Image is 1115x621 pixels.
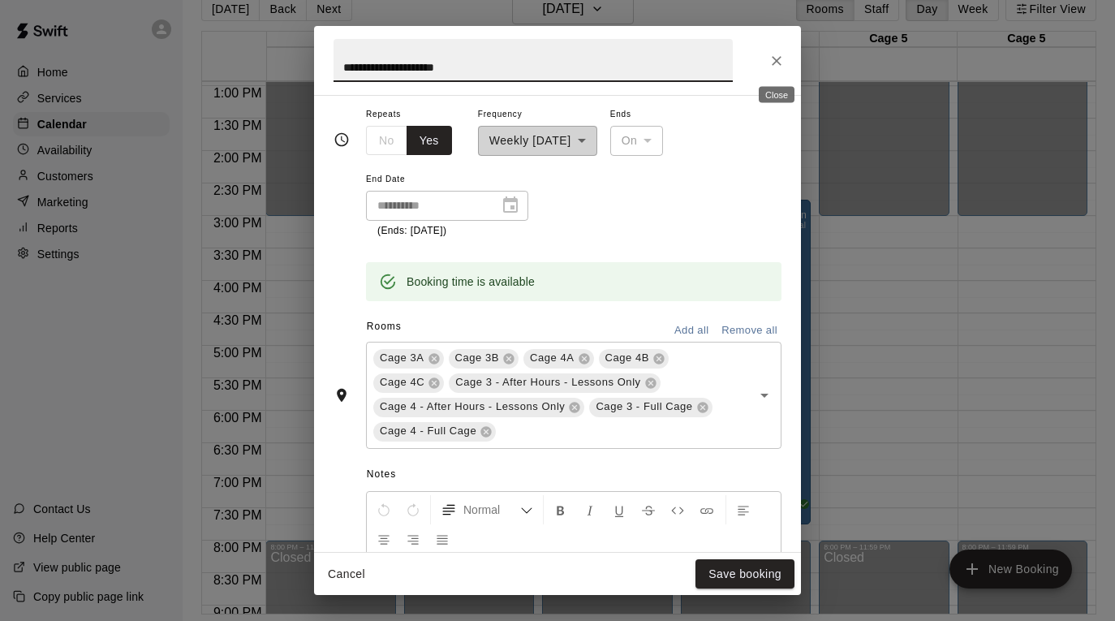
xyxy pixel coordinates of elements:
[373,422,496,442] div: Cage 4 - Full Cage
[449,349,519,369] div: Cage 3B
[664,495,691,524] button: Insert Code
[407,126,452,156] button: Yes
[523,350,581,366] span: Cage 4A
[665,318,717,343] button: Add all
[373,349,444,369] div: Cage 3A
[366,104,465,126] span: Repeats
[407,267,535,296] div: Booking time is available
[399,495,427,524] button: Redo
[695,559,794,589] button: Save booking
[373,399,571,415] span: Cage 4 - After Hours - Lessons Only
[334,132,350,148] svg: Timing
[367,321,402,332] span: Rooms
[373,423,483,439] span: Cage 4 - Full Cage
[434,495,540,524] button: Formatting Options
[599,349,669,369] div: Cage 4B
[599,350,657,366] span: Cage 4B
[373,374,431,390] span: Cage 4C
[759,87,794,103] div: Close
[610,104,664,126] span: Ends
[463,502,520,518] span: Normal
[449,373,660,393] div: Cage 3 - After Hours - Lessons Only
[605,495,633,524] button: Format Underline
[370,495,398,524] button: Undo
[367,462,781,488] span: Notes
[373,350,431,366] span: Cage 3A
[635,495,662,524] button: Format Strikethrough
[399,524,427,554] button: Right Align
[753,384,776,407] button: Open
[449,350,506,366] span: Cage 3B
[334,387,350,403] svg: Rooms
[478,104,597,126] span: Frequency
[717,318,781,343] button: Remove all
[373,398,584,417] div: Cage 4 - After Hours - Lessons Only
[373,373,444,393] div: Cage 4C
[576,495,604,524] button: Format Italics
[366,169,528,191] span: End Date
[428,524,456,554] button: Justify Align
[762,46,791,75] button: Close
[589,398,712,417] div: Cage 3 - Full Cage
[730,495,757,524] button: Left Align
[523,349,594,369] div: Cage 4A
[589,399,699,415] span: Cage 3 - Full Cage
[449,374,647,390] span: Cage 3 - After Hours - Lessons Only
[377,223,517,239] p: (Ends: [DATE])
[370,524,398,554] button: Center Align
[610,126,664,156] div: On
[321,559,372,589] button: Cancel
[693,495,721,524] button: Insert Link
[547,495,575,524] button: Format Bold
[366,126,452,156] div: outlined button group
